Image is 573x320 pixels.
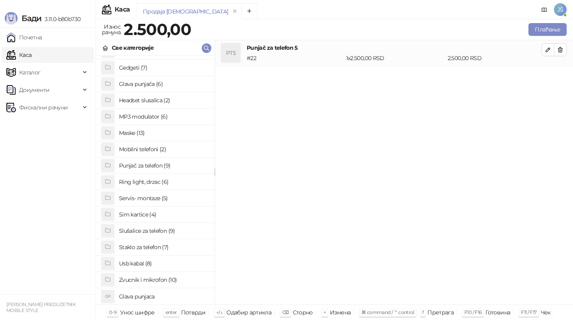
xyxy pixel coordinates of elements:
[119,127,208,139] h4: Maske (13)
[6,47,31,63] a: Каса
[120,307,155,318] div: Унос шифре
[96,56,214,304] div: grid
[324,309,326,315] span: +
[242,3,257,19] button: Add tab
[422,309,423,315] span: f
[124,20,191,39] strong: 2.500,00
[19,82,49,98] span: Документи
[143,7,228,16] div: Продаја [DEMOGRAPHIC_DATA]
[216,309,222,315] span: ↑/↓
[21,14,41,23] span: Бади
[115,6,130,13] div: Каса
[226,307,271,318] div: Одабир артикла
[541,307,551,318] div: Чек
[485,307,510,318] div: Готовина
[538,3,551,16] a: Документација
[119,176,208,188] h4: Ring light, drzac (6)
[293,307,313,318] div: Сторно
[166,309,177,315] span: enter
[528,23,567,36] button: Плаћање
[119,290,208,303] h4: Glava punjaca
[119,143,208,156] h4: Mobilni telefoni (2)
[282,309,288,315] span: ⌫
[521,309,536,315] span: F11 / F17
[464,309,481,315] span: F10 / F16
[41,16,80,23] span: 3.11.0-b80b730
[119,110,208,123] h4: MP3 modulator (6)
[6,29,42,45] a: Почетна
[119,208,208,221] h4: Sim kartice (4)
[101,290,114,303] div: GP
[119,224,208,237] h4: Slušalice za telefon (9)
[109,309,116,315] span: 0-9
[245,54,345,62] div: # 22
[119,273,208,286] h4: Zvucnik i mikrofon (10)
[119,192,208,205] h4: Servis- montaze (5)
[119,159,208,172] h4: Punjač za telefon (9)
[230,8,240,15] button: remove
[181,307,206,318] div: Потврди
[100,21,122,37] div: Износ рачуна
[221,43,240,62] div: PT5
[427,307,454,318] div: Претрага
[119,61,208,74] h4: Gedgeti (7)
[361,309,414,315] span: ⌘ command / ⌃ control
[446,54,543,62] div: 2.500,00 RSD
[112,43,154,52] div: Све категорије
[119,257,208,270] h4: Usb kabal (8)
[119,241,208,254] h4: Staklo za telefon (7)
[345,54,446,62] div: 1 x 2.500,00 RSD
[5,12,18,25] img: Logo
[554,3,567,16] span: JŠ
[6,302,76,313] small: [PERSON_NAME] PREDUZETNIK MOBILE STYLE
[330,307,351,318] div: Измена
[19,64,41,80] span: Каталог
[119,78,208,90] h4: Glava punjača (6)
[247,43,542,52] h4: Punjač za telefon 5
[19,100,68,115] span: Фискални рачуни
[119,94,208,107] h4: Headset slusalica (2)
